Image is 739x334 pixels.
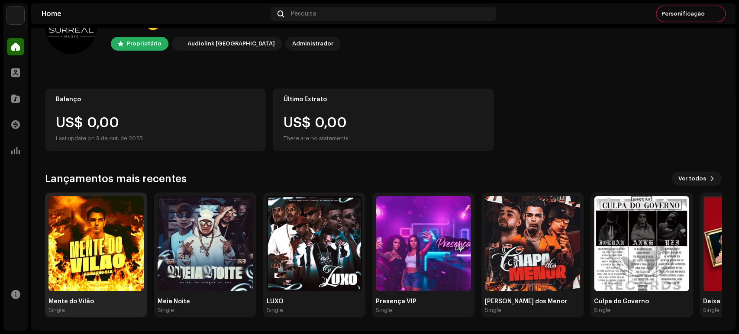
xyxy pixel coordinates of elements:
[127,39,161,49] div: Proprietário
[662,10,705,17] span: Personificação
[594,307,610,314] div: Single
[174,39,184,49] img: 730b9dfe-18b5-4111-b483-f30b0c182d82
[291,10,316,17] span: Pesquisa
[594,196,689,291] img: 78f54af3-b3cf-496e-b7b9-2510b37f91b9
[284,133,349,144] div: There are no statements
[42,10,267,17] div: Home
[45,89,266,151] re-o-card-value: Balanço
[48,196,144,291] img: 4a204180-9c1a-491e-906e-a04fce1fb244
[284,96,483,103] div: Último Extrato
[158,196,253,291] img: 6361d779-c08e-45ef-8c42-776c5bbf8c2e
[56,133,255,144] div: Last update on 9 de out. de 2025
[710,7,724,21] img: 5b3710a9-094a-42f7-b376-32dd86e8a36f
[292,39,333,49] div: Administrador
[376,307,392,314] div: Single
[671,172,722,186] button: Ver todos
[678,170,706,187] span: Ver todos
[594,298,689,305] div: Culpa do Governo
[187,39,275,49] div: Audiolink [GEOGRAPHIC_DATA]
[267,307,283,314] div: Single
[485,196,580,291] img: ca385ea8-4839-4838-94f0-cc48c19bde7d
[267,298,362,305] div: LUXO
[703,307,720,314] div: Single
[485,307,501,314] div: Single
[45,2,97,54] img: 5b3710a9-094a-42f7-b376-32dd86e8a36f
[267,196,362,291] img: 4d3a3851-7fcd-48b6-a0a3-a35de6fd20fd
[48,298,144,305] div: Mente do Vilão
[158,298,253,305] div: Meia Noite
[485,298,580,305] div: [PERSON_NAME] dos Menor
[45,172,187,186] h3: Lançamentos mais recentes
[376,298,471,305] div: Presença VIP
[273,89,494,151] re-o-card-value: Último Extrato
[56,96,255,103] div: Balanço
[158,307,174,314] div: Single
[48,307,65,314] div: Single
[7,7,24,24] img: 730b9dfe-18b5-4111-b483-f30b0c182d82
[376,196,471,291] img: 0c3b6d0d-bdd7-48ef-8d07-ffb7183a3a1f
